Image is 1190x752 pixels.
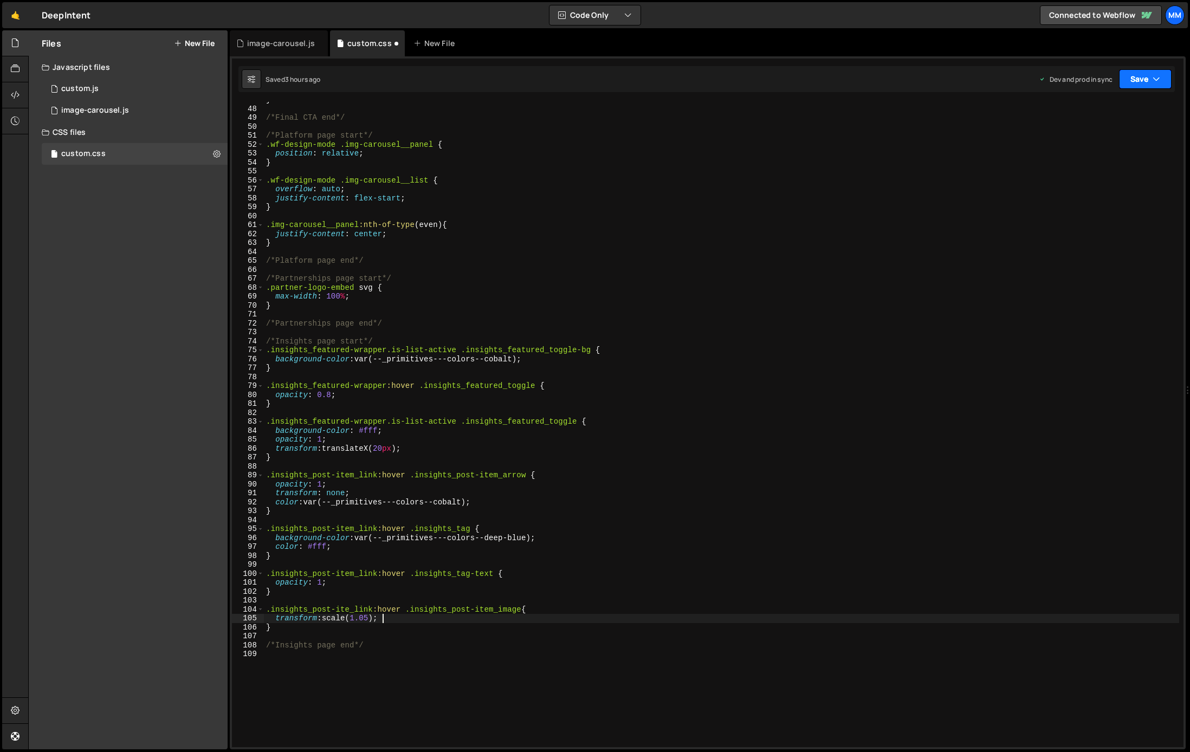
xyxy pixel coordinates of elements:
div: 48 [232,105,264,114]
div: 76 [232,355,264,364]
div: 84 [232,426,264,436]
div: 60 [232,212,264,221]
div: 16711/45677.css [42,143,228,165]
div: 53 [232,149,264,158]
div: New File [413,38,459,49]
button: Save [1119,69,1172,89]
div: 51 [232,131,264,140]
div: 63 [232,238,264,248]
div: Javascript files [29,56,228,78]
div: 109 [232,650,264,659]
div: 64 [232,248,264,257]
div: 52 [232,140,264,150]
button: Code Only [549,5,641,25]
div: 106 [232,623,264,632]
div: 87 [232,453,264,462]
div: 96 [232,534,264,543]
div: 100 [232,569,264,579]
div: 104 [232,605,264,614]
div: 108 [232,641,264,650]
div: 67 [232,274,264,283]
div: 3 hours ago [285,75,321,84]
div: 72 [232,319,264,328]
div: 77 [232,364,264,373]
div: 16711/45679.js [42,78,228,100]
div: 105 [232,614,264,623]
div: 61 [232,221,264,230]
div: 74 [232,337,264,346]
div: 97 [232,542,264,552]
div: 58 [232,194,264,203]
div: 75 [232,346,264,355]
button: New File [174,39,215,48]
div: 55 [232,167,264,176]
div: 73 [232,328,264,337]
div: image-carousel.js [61,106,129,115]
div: 94 [232,516,264,525]
div: 99 [232,560,264,569]
div: image-carousel.js [247,38,315,49]
div: DeepIntent [42,9,91,22]
div: 66 [232,265,264,275]
div: 86 [232,444,264,453]
div: 50 [232,122,264,132]
h2: Files [42,37,61,49]
div: 95 [232,524,264,534]
div: 80 [232,391,264,400]
div: 68 [232,283,264,293]
div: 57 [232,185,264,194]
div: 102 [232,587,264,597]
div: 107 [232,632,264,641]
div: 90 [232,480,264,489]
div: 81 [232,399,264,409]
div: custom.css [347,38,392,49]
div: 49 [232,113,264,122]
div: 85 [232,435,264,444]
div: 16711/45799.js [42,100,228,121]
div: custom.js [61,84,99,94]
div: CSS files [29,121,228,143]
div: 69 [232,292,264,301]
div: 93 [232,507,264,516]
div: 78 [232,373,264,382]
div: 56 [232,176,264,185]
div: 91 [232,489,264,498]
div: 79 [232,381,264,391]
div: 89 [232,471,264,480]
div: 62 [232,230,264,239]
a: mm [1165,5,1185,25]
a: Connected to Webflow [1040,5,1162,25]
div: 101 [232,578,264,587]
div: Saved [266,75,321,84]
div: 59 [232,203,264,212]
div: 83 [232,417,264,426]
div: 82 [232,409,264,418]
div: 71 [232,310,264,319]
div: 65 [232,256,264,265]
div: Dev and prod in sync [1039,75,1113,84]
a: 🤙 [2,2,29,28]
div: 92 [232,498,264,507]
div: 54 [232,158,264,167]
div: 103 [232,596,264,605]
div: custom.css [61,149,106,159]
div: 88 [232,462,264,471]
div: 98 [232,552,264,561]
div: 70 [232,301,264,310]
